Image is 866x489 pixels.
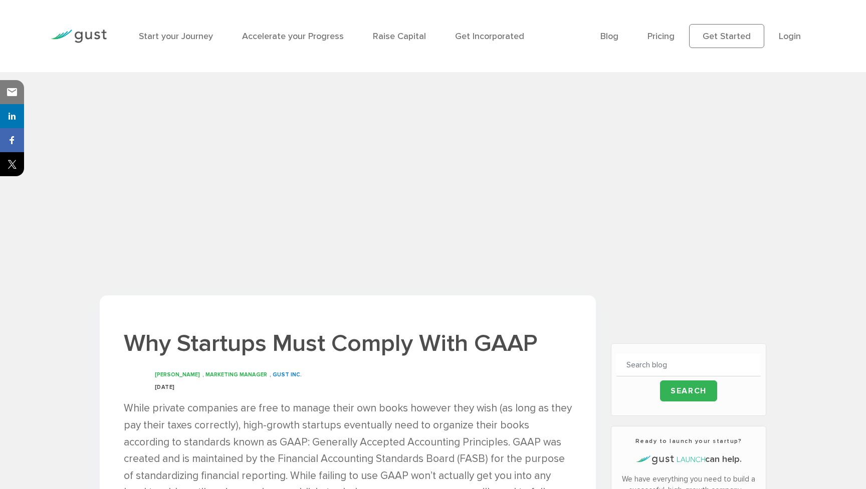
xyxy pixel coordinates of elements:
[600,31,618,42] a: Blog
[270,371,302,378] span: , GUST INC.
[155,384,175,390] span: [DATE]
[616,436,761,445] h3: Ready to launch your startup?
[202,371,267,378] span: , MARKETING MANAGER
[139,31,213,42] a: Start your Journey
[779,31,801,42] a: Login
[124,327,572,359] h1: Why Startups Must Comply With GAAP
[616,453,761,466] h4: can help.
[689,24,764,48] a: Get Started
[155,371,200,378] span: [PERSON_NAME]
[647,31,675,42] a: Pricing
[660,380,717,401] input: Search
[242,31,344,42] a: Accelerate your Progress
[455,31,524,42] a: Get Incorporated
[51,30,107,43] img: Gust Logo
[616,354,761,376] input: Search blog
[373,31,426,42] a: Raise Capital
